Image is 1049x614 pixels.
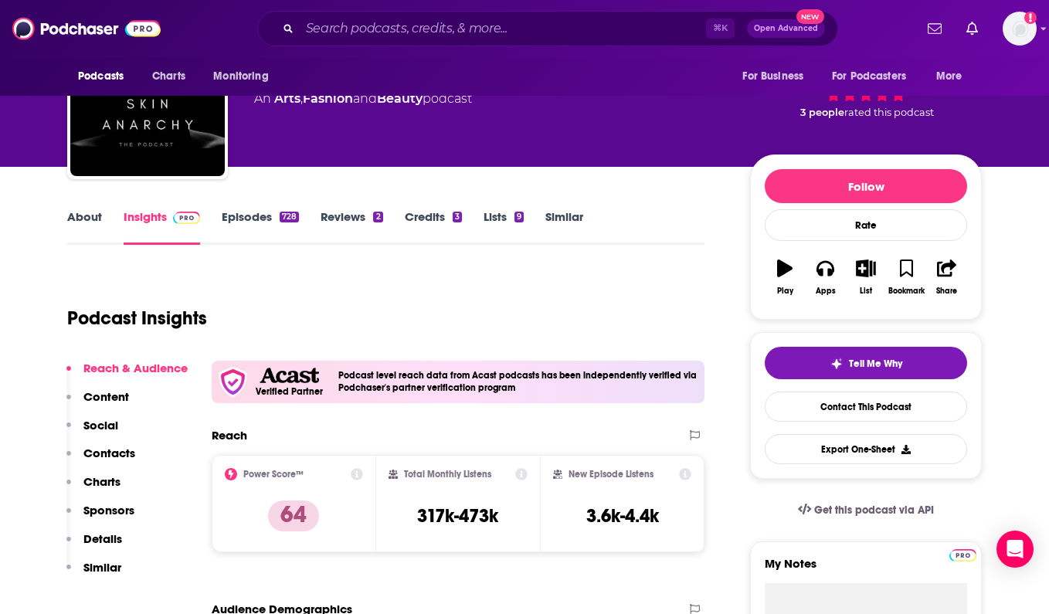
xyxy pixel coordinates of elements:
[706,19,735,39] span: ⌘ K
[83,531,122,546] p: Details
[66,503,134,531] button: Sponsors
[78,66,124,87] span: Podcasts
[268,500,319,531] p: 64
[66,560,121,589] button: Similar
[67,307,207,330] h1: Podcast Insights
[212,428,247,443] h2: Reach
[765,209,967,241] div: Rate
[373,212,382,222] div: 2
[218,367,248,397] img: verfied icon
[83,474,121,489] p: Charts
[256,387,323,396] h5: Verified Partner
[732,62,823,91] button: open menu
[260,368,318,384] img: Acast
[280,212,299,222] div: 728
[83,389,129,404] p: Content
[888,287,925,296] div: Bookmark
[765,392,967,422] a: Contact This Podcast
[860,287,872,296] div: List
[303,91,353,106] a: Fashion
[70,22,225,176] img: Skin Anarchy
[257,11,838,46] div: Search podcasts, credits, & more...
[886,249,926,305] button: Bookmark
[846,249,886,305] button: List
[925,62,982,91] button: open menu
[274,91,300,106] a: Arts
[417,504,498,527] h3: 317k-473k
[353,91,377,106] span: and
[484,209,524,245] a: Lists9
[960,15,984,42] a: Show notifications dropdown
[796,9,824,24] span: New
[404,469,491,480] h2: Total Monthly Listens
[12,14,161,43] img: Podchaser - Follow, Share and Rate Podcasts
[805,249,845,305] button: Apps
[514,212,524,222] div: 9
[922,15,948,42] a: Show notifications dropdown
[569,469,654,480] h2: New Episode Listens
[747,19,825,38] button: Open AdvancedNew
[996,531,1034,568] div: Open Intercom Messenger
[754,25,818,32] span: Open Advanced
[927,249,967,305] button: Share
[777,287,793,296] div: Play
[300,16,706,41] input: Search podcasts, credits, & more...
[765,169,967,203] button: Follow
[66,474,121,503] button: Charts
[844,107,934,118] span: rated this podcast
[453,212,462,222] div: 3
[321,209,382,245] a: Reviews2
[83,503,134,517] p: Sponsors
[377,91,423,106] a: Beauty
[83,418,118,433] p: Social
[67,62,144,91] button: open menu
[786,491,946,529] a: Get this podcast via API
[765,249,805,305] button: Play
[742,66,803,87] span: For Business
[66,389,129,418] button: Content
[338,370,698,393] h4: Podcast level reach data from Acast podcasts has been independently verified via Podchaser's part...
[66,361,188,389] button: Reach & Audience
[949,547,976,561] a: Pro website
[243,469,304,480] h2: Power Score™
[213,66,268,87] span: Monitoring
[405,209,462,245] a: Credits3
[936,66,962,87] span: More
[83,560,121,575] p: Similar
[830,358,843,370] img: tell me why sparkle
[814,504,934,517] span: Get this podcast via API
[1003,12,1037,46] img: User Profile
[254,90,472,108] div: An podcast
[66,531,122,560] button: Details
[202,62,288,91] button: open menu
[1024,12,1037,24] svg: Add a profile image
[222,209,299,245] a: Episodes728
[822,62,928,91] button: open menu
[173,212,200,224] img: Podchaser Pro
[152,66,185,87] span: Charts
[800,107,844,118] span: 3 people
[949,549,976,561] img: Podchaser Pro
[816,287,836,296] div: Apps
[832,66,906,87] span: For Podcasters
[83,361,188,375] p: Reach & Audience
[586,504,659,527] h3: 3.6k-4.4k
[1003,12,1037,46] button: Show profile menu
[1003,12,1037,46] span: Logged in as audreytaylor13
[765,556,967,583] label: My Notes
[142,62,195,91] a: Charts
[124,209,200,245] a: InsightsPodchaser Pro
[849,358,902,370] span: Tell Me Why
[545,209,583,245] a: Similar
[765,434,967,464] button: Export One-Sheet
[765,347,967,379] button: tell me why sparkleTell Me Why
[66,418,118,446] button: Social
[936,287,957,296] div: Share
[66,446,135,474] button: Contacts
[83,446,135,460] p: Contacts
[67,209,102,245] a: About
[300,91,303,106] span: ,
